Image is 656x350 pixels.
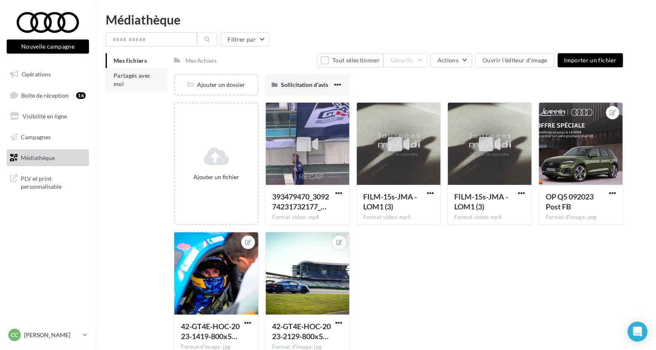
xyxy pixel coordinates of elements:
span: Campagnes [21,133,51,140]
span: OP Q5 092023 Post FB [546,192,594,211]
button: Nouvelle campagne [7,39,89,54]
div: 16 [76,92,86,99]
p: [PERSON_NAME] [24,331,79,339]
span: Opérations [22,71,51,78]
div: Mes fichiers [186,57,217,65]
div: Format d'image: png [546,214,616,221]
span: 393479470_309274231732177_7158042243942137682_n [272,192,329,211]
div: Format video: mp4 [455,214,525,221]
span: Partagés avec moi [114,72,151,87]
span: 42-GT4E-HOC-2023-1419-800x533 [181,322,240,341]
a: Opérations [5,66,91,83]
span: 42-GT4E-HOC-2023-2129-800x534 [272,322,331,341]
a: Médiathèque [5,149,91,167]
button: Filtrer par [220,32,270,47]
span: Importer un fichier [564,57,617,64]
div: Ajouter un dossier [175,81,257,89]
span: Médiathèque [21,154,55,161]
span: Cc [11,331,18,339]
span: Actions [438,57,458,64]
span: Sollicitation d'avis [281,81,329,88]
button: Actions [431,53,472,67]
a: PLV et print personnalisable [5,170,91,194]
button: Importer un fichier [558,53,624,67]
a: Boîte de réception16 [5,86,91,104]
span: FILM-15s-JMA - LOM1 (3) [364,192,417,211]
div: Format video: mp4 [272,214,343,221]
a: Visibilité en ligne [5,108,91,125]
span: Boîte de réception [21,91,69,99]
div: Format video: mp4 [364,214,434,221]
span: (0) [406,57,413,64]
span: Mes fichiers [114,57,147,64]
div: Médiathèque [106,13,646,26]
div: Open Intercom Messenger [628,322,648,342]
span: FILM-15s-JMA - LOM1 (3) [455,192,508,211]
span: PLV et print personnalisable [21,173,86,191]
a: Campagnes [5,128,91,146]
span: Visibilité en ligne [22,113,67,120]
button: Ouvrir l'éditeur d'image [475,53,554,67]
a: Cc [PERSON_NAME] [7,327,89,343]
button: Gérer(0) [384,53,427,67]
button: Tout sélectionner [317,53,384,67]
div: Ajouter un fichier [178,173,254,181]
